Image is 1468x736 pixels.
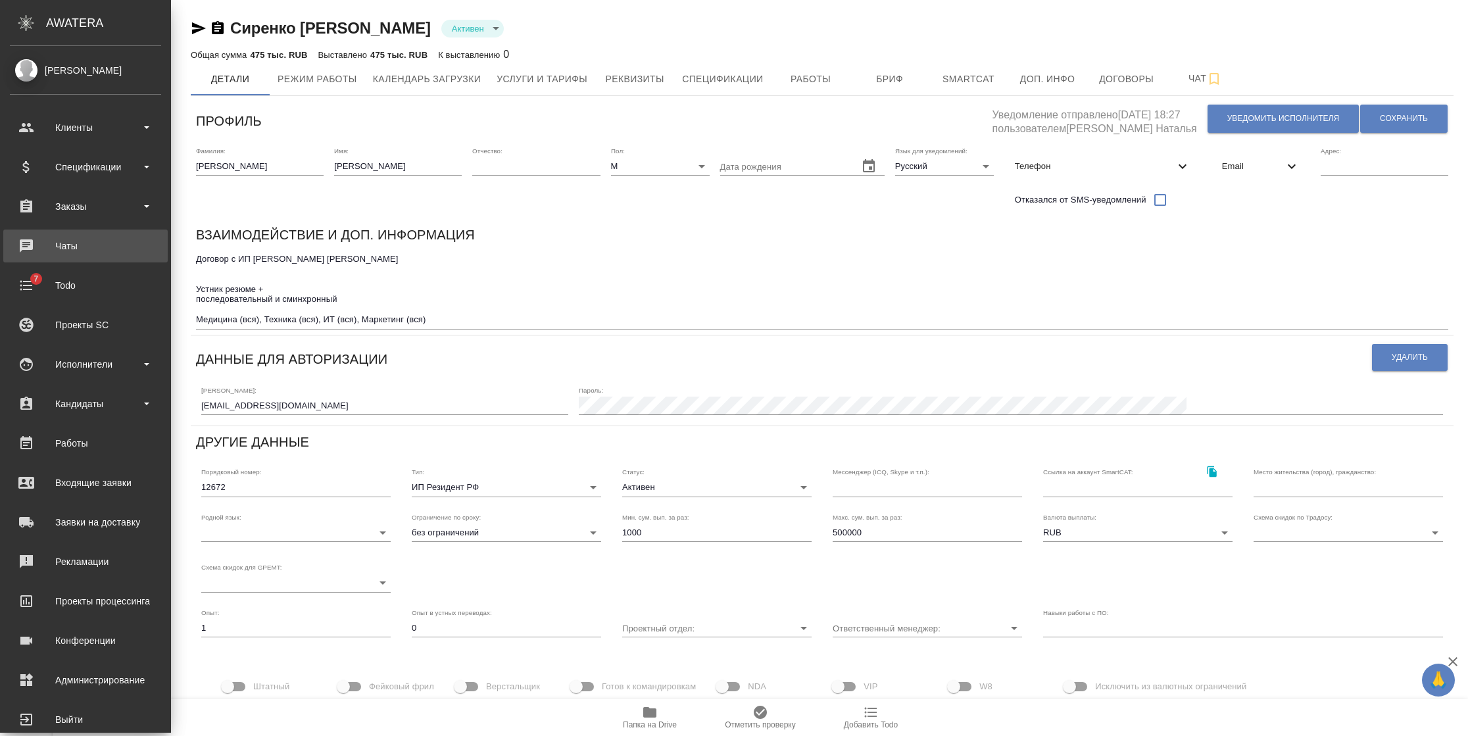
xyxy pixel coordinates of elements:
[1360,105,1448,133] button: Сохранить
[611,147,625,154] label: Пол:
[196,431,309,453] h6: Другие данные
[864,680,877,693] span: VIP
[3,308,168,341] a: Проекты SC
[10,315,161,335] div: Проекты SC
[611,157,710,176] div: М
[1095,71,1158,87] span: Договоры
[201,387,257,393] label: [PERSON_NAME]:
[412,609,492,616] label: Опыт в устных переводах:
[412,514,481,520] label: Ограничение по сроку:
[3,230,168,262] a: Чаты
[412,524,601,542] div: без ограничений
[3,427,168,460] a: Работы
[26,272,46,285] span: 7
[373,71,481,87] span: Календарь загрузки
[3,703,168,736] a: Выйти
[1043,524,1233,542] div: RUB
[1222,160,1284,173] span: Email
[10,512,161,532] div: Заявки на доставку
[196,147,226,154] label: Фамилия:
[199,71,262,87] span: Детали
[10,631,161,650] div: Конференции
[472,147,502,154] label: Отчество:
[682,71,763,87] span: Спецификации
[201,514,241,520] label: Родной язык:
[705,699,816,736] button: Отметить проверку
[10,197,161,216] div: Заказы
[10,433,161,453] div: Работы
[3,585,168,618] a: Проекты процессинга
[833,514,902,520] label: Макс. сум. вып. за раз:
[1427,666,1450,694] span: 🙏
[1422,664,1455,697] button: 🙏
[3,545,168,578] a: Рекламации
[10,236,161,256] div: Чаты
[623,720,677,729] span: Папка на Drive
[253,680,289,693] span: Штатный
[622,469,645,476] label: Статус:
[622,478,812,497] div: Активен
[230,19,431,37] a: Сиренко [PERSON_NAME]
[833,469,929,476] label: Мессенджер (ICQ, Skype и т.п.):
[412,478,601,497] div: ИП Резидент РФ
[10,63,161,78] div: [PERSON_NAME]
[1392,352,1428,363] span: Удалить
[196,349,387,370] h6: Данные для авторизации
[1043,514,1096,520] label: Валюта выплаты:
[779,71,843,87] span: Работы
[1043,469,1133,476] label: Ссылка на аккаунт SmartCAT:
[201,469,261,476] label: Порядковый номер:
[816,699,926,736] button: Добавить Todo
[497,71,587,87] span: Услуги и тарифы
[1321,147,1341,154] label: Адрес:
[334,147,349,154] label: Имя:
[1227,113,1339,124] span: Уведомить исполнителя
[10,552,161,572] div: Рекламации
[10,118,161,137] div: Клиенты
[191,50,250,60] p: Общая сумма
[3,269,168,302] a: 7Todo
[196,110,262,132] h6: Профиль
[10,670,161,690] div: Администрирование
[725,720,795,729] span: Отметить проверку
[795,619,813,637] button: Open
[10,355,161,374] div: Исполнители
[201,609,220,616] label: Опыт:
[1016,71,1079,87] span: Доп. инфо
[1005,619,1023,637] button: Open
[1372,344,1448,371] button: Удалить
[748,680,766,693] span: NDA
[3,664,168,697] a: Администрирование
[1211,152,1310,181] div: Email
[979,680,992,693] span: W8
[10,710,161,729] div: Выйти
[1254,514,1333,520] label: Схема скидок по Традосу:
[10,276,161,295] div: Todo
[278,71,357,87] span: Режим работы
[603,71,666,87] span: Реквизиты
[10,157,161,177] div: Спецификации
[1095,680,1246,693] span: Исключить из валютных ограничений
[602,680,696,693] span: Готов к командировкам
[3,506,168,539] a: Заявки на доставку
[486,680,540,693] span: Верстальщик
[448,23,488,34] button: Активен
[201,564,282,571] label: Схема скидок для GPEMT:
[1015,160,1175,173] span: Телефон
[844,720,898,729] span: Добавить Todo
[1004,152,1201,181] div: Телефон
[10,394,161,414] div: Кандидаты
[1043,609,1109,616] label: Навыки работы с ПО:
[992,101,1207,136] h5: Уведомление отправлено [DATE] 18:27 пользователем [PERSON_NAME] Наталья
[858,71,921,87] span: Бриф
[1254,469,1376,476] label: Место жительства (город), гражданство:
[1206,71,1222,87] svg: Подписаться
[196,254,1448,325] textarea: Договор с ИП [PERSON_NAME] [PERSON_NAME] Устник резюме + последовательный и сминхронный Медицина ...
[210,20,226,36] button: Скопировать ссылку
[196,224,475,245] h6: Взаимодействие и доп. информация
[3,624,168,657] a: Конференции
[438,47,509,62] div: 0
[438,50,503,60] p: К выставлению
[579,387,603,393] label: Пароль:
[937,71,1000,87] span: Smartcat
